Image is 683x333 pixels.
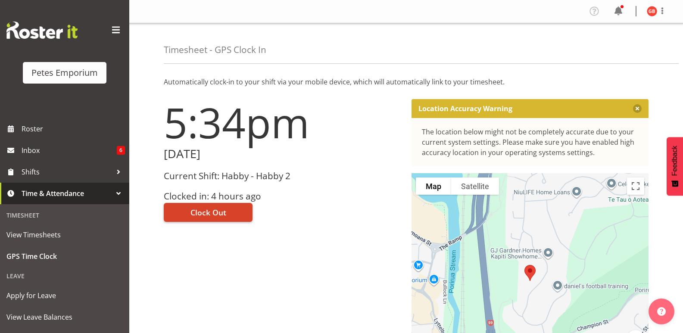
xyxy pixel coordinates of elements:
[422,127,639,158] div: The location below might not be completely accurate due to your current system settings. Please m...
[647,6,657,16] img: gillian-byford11184.jpg
[2,206,127,224] div: Timesheet
[117,146,125,155] span: 6
[2,285,127,306] a: Apply for Leave
[22,122,125,135] span: Roster
[6,228,123,241] span: View Timesheets
[164,171,401,181] h3: Current Shift: Habby - Habby 2
[31,66,98,79] div: Petes Emporium
[416,177,451,195] button: Show street map
[22,165,112,178] span: Shifts
[418,104,512,113] p: Location Accuracy Warning
[627,177,644,195] button: Toggle fullscreen view
[451,177,499,195] button: Show satellite imagery
[667,137,683,196] button: Feedback - Show survey
[6,289,123,302] span: Apply for Leave
[164,191,401,201] h3: Clocked in: 4 hours ago
[6,250,123,263] span: GPS Time Clock
[22,187,112,200] span: Time & Attendance
[164,147,401,161] h2: [DATE]
[6,311,123,324] span: View Leave Balances
[2,246,127,267] a: GPS Time Clock
[657,307,666,316] img: help-xxl-2.png
[671,146,679,176] span: Feedback
[22,144,117,157] span: Inbox
[633,104,642,113] button: Close message
[2,267,127,285] div: Leave
[190,207,226,218] span: Clock Out
[164,45,266,55] h4: Timesheet - GPS Clock In
[164,77,649,87] p: Automatically clock-in to your shift via your mobile device, which will automatically link to you...
[164,203,253,222] button: Clock Out
[2,306,127,328] a: View Leave Balances
[164,99,401,146] h1: 5:34pm
[2,224,127,246] a: View Timesheets
[6,22,78,39] img: Rosterit website logo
